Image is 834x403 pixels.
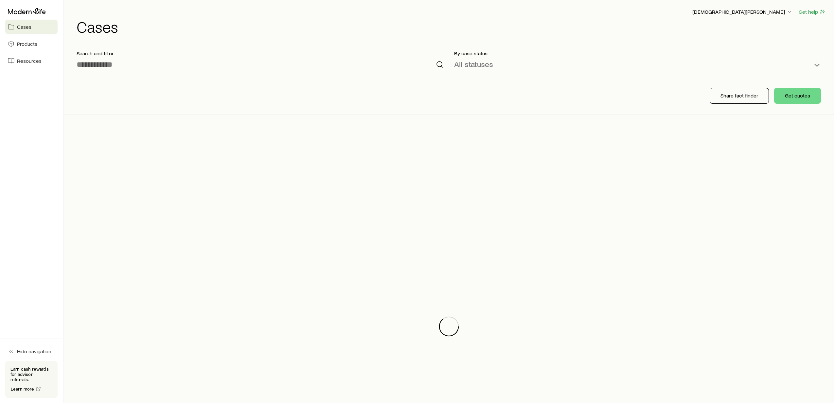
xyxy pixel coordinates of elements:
div: Earn cash rewards for advisor referrals.Learn more [5,361,58,398]
a: Products [5,37,58,51]
a: Cases [5,20,58,34]
h1: Cases [77,19,826,34]
span: Learn more [11,387,34,391]
p: [DEMOGRAPHIC_DATA][PERSON_NAME] [692,9,793,15]
button: [DEMOGRAPHIC_DATA][PERSON_NAME] [692,8,793,16]
button: Get help [798,8,826,16]
p: Share fact finder [720,92,758,99]
p: By case status [454,50,821,57]
p: Earn cash rewards for advisor referrals. [10,366,52,382]
span: Resources [17,58,42,64]
button: Hide navigation [5,344,58,359]
span: Products [17,41,37,47]
button: Share fact finder [710,88,769,104]
button: Get quotes [774,88,821,104]
p: Search and filter [77,50,444,57]
span: Cases [17,24,31,30]
a: Resources [5,54,58,68]
p: All statuses [454,60,493,69]
span: Hide navigation [17,348,51,355]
